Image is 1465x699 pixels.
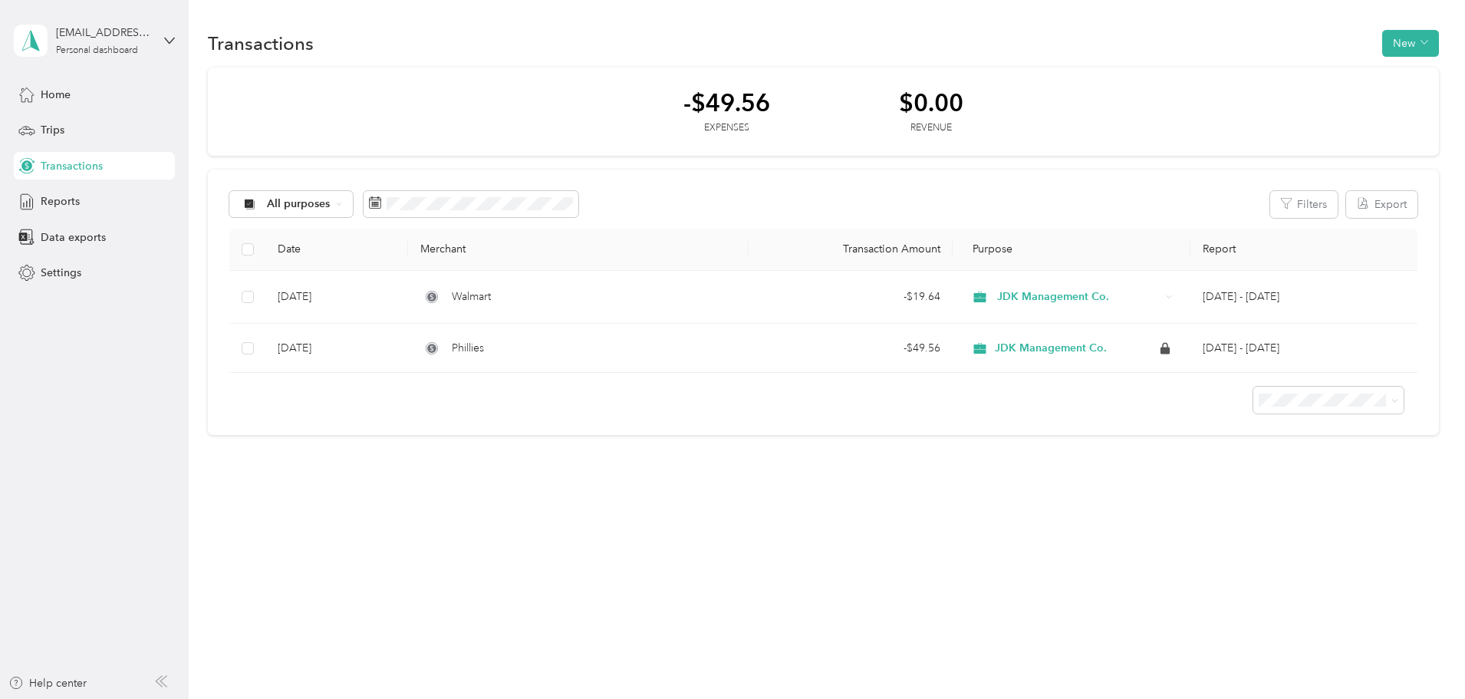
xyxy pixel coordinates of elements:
th: Report [1190,229,1417,271]
iframe: Everlance-gr Chat Button Frame [1379,613,1465,699]
span: Phillies [452,340,484,357]
td: Sep 1 - 30, 2025 [1190,271,1417,324]
div: [EMAIL_ADDRESS][DOMAIN_NAME] [56,25,152,41]
button: New [1382,30,1439,57]
td: [DATE] [265,324,408,374]
span: Walmart [452,289,491,305]
div: Revenue [899,121,963,135]
span: JDK Management Co. [997,289,1160,305]
div: Personal dashboard [56,46,138,55]
div: $0.00 [899,89,963,116]
th: Date [265,229,408,271]
div: - $49.56 [761,340,940,357]
span: Data exports [41,229,106,246]
th: Transaction Amount [749,229,953,271]
td: Jun 1 - 30, 2025 [1190,324,1417,374]
td: [DATE] [265,271,408,324]
span: Home [41,87,71,103]
button: Filters [1270,191,1338,218]
span: Settings [41,265,81,281]
span: Purpose [965,242,1013,256]
th: Merchant [408,229,748,271]
span: Reports [41,193,80,209]
div: - $19.64 [761,289,940,305]
button: Help center [8,675,87,691]
button: Export [1346,191,1417,218]
span: Trips [41,122,64,138]
div: Expenses [683,121,770,135]
span: All purposes [267,199,331,209]
span: JDK Management Co. [995,341,1107,355]
span: Transactions [41,158,103,174]
h1: Transactions [208,35,314,51]
div: -$49.56 [683,89,770,116]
